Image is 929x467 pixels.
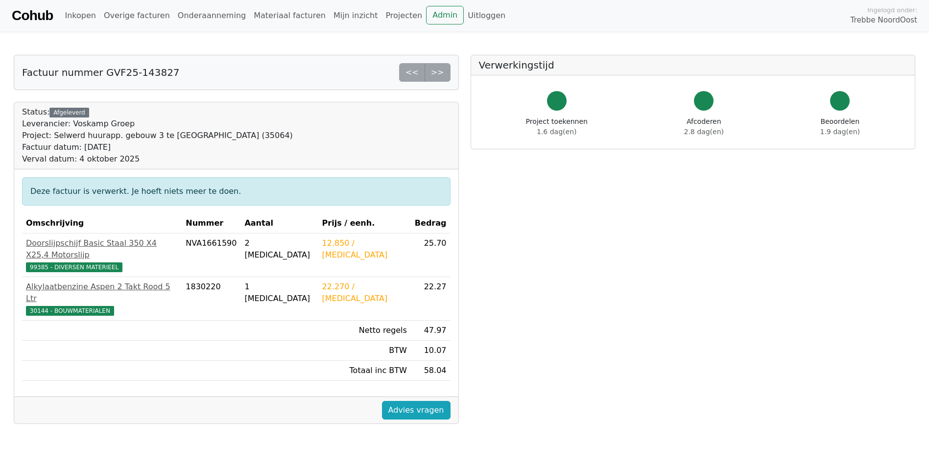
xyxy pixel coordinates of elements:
[22,141,293,153] div: Factuur datum: [DATE]
[411,213,451,233] th: Bedrag
[22,153,293,165] div: Verval datum: 4 oktober 2025
[26,237,178,273] a: Doorslijpschijf Basic Staal 350 X4 X25,4 Motorslijp99385 - DIVERSEN MATERIEEL
[464,6,509,25] a: Uitloggen
[318,341,411,361] td: BTW
[22,67,180,78] h5: Factuur nummer GVF25-143827
[820,117,860,137] div: Beoordelen
[26,281,178,316] a: Alkylaatbenzine Aspen 2 Takt Rood 5 Ltr30144 - BOUWMATERIALEN
[684,128,724,136] span: 2.8 dag(en)
[867,5,917,15] span: Ingelogd onder:
[684,117,724,137] div: Afcoderen
[411,361,451,381] td: 58.04
[411,341,451,361] td: 10.07
[182,233,240,277] td: NVA1661590
[318,361,411,381] td: Totaal inc BTW
[411,321,451,341] td: 47.97
[61,6,99,25] a: Inkopen
[537,128,576,136] span: 1.6 dag(en)
[22,106,293,165] div: Status:
[330,6,382,25] a: Mijn inzicht
[244,237,314,261] div: 2 [MEDICAL_DATA]
[26,306,114,316] span: 30144 - BOUWMATERIALEN
[244,281,314,304] div: 1 [MEDICAL_DATA]
[318,213,411,233] th: Prijs / eenh.
[22,130,293,141] div: Project: Selwerd huurapp. gebouw 3 te [GEOGRAPHIC_DATA] (35064)
[322,237,407,261] div: 12.850 / [MEDICAL_DATA]
[22,177,451,206] div: Deze factuur is verwerkt. Je hoeft niets meer te doen.
[411,277,451,321] td: 22.27
[820,128,860,136] span: 1.9 dag(en)
[411,233,451,277] td: 25.70
[182,277,240,321] td: 1830220
[322,281,407,304] div: 22.270 / [MEDICAL_DATA]
[182,213,240,233] th: Nummer
[26,262,122,272] span: 99385 - DIVERSEN MATERIEEL
[26,281,178,304] div: Alkylaatbenzine Aspen 2 Takt Rood 5 Ltr
[12,4,53,27] a: Cohub
[479,59,907,71] h5: Verwerkingstijd
[526,117,588,137] div: Project toekennen
[22,118,293,130] div: Leverancier: Voskamp Groep
[240,213,318,233] th: Aantal
[381,6,426,25] a: Projecten
[318,321,411,341] td: Netto regels
[174,6,250,25] a: Onderaanneming
[49,108,89,117] div: Afgeleverd
[250,6,330,25] a: Materiaal facturen
[426,6,464,24] a: Admin
[851,15,917,26] span: Trebbe NoordOost
[100,6,174,25] a: Overige facturen
[22,213,182,233] th: Omschrijving
[382,401,451,420] a: Advies vragen
[26,237,178,261] div: Doorslijpschijf Basic Staal 350 X4 X25,4 Motorslijp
